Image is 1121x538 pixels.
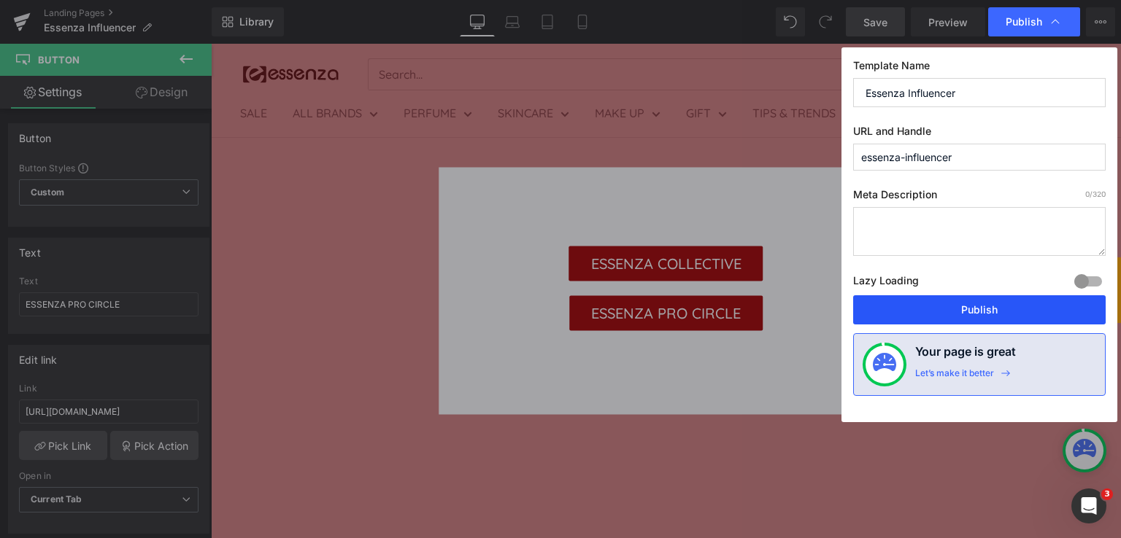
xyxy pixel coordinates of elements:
a: ESSENZA PRO CIRCLE [358,252,552,287]
span: /320 [1085,190,1106,198]
div: Let’s make it better [915,367,994,386]
span: New Popup [881,214,910,279]
span: Publish [1006,15,1042,28]
label: Lazy Loading [853,271,919,295]
img: onboarding-status.svg [873,353,896,376]
label: Meta Description [853,188,1106,207]
a: ESSENZA COLLECTIVE [358,203,552,238]
span: 0 [1085,190,1090,198]
span: 3 [1101,488,1113,500]
iframe: Intercom live chat [1071,488,1106,523]
label: URL and Handle [853,125,1106,144]
button: Publish [853,295,1106,324]
span: ESSENZA PRO CIRCLE [380,252,530,287]
h4: Your page is great [915,343,1016,367]
label: Template Name [853,59,1106,78]
span: ESSENZA COLLECTIVE [380,203,531,238]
